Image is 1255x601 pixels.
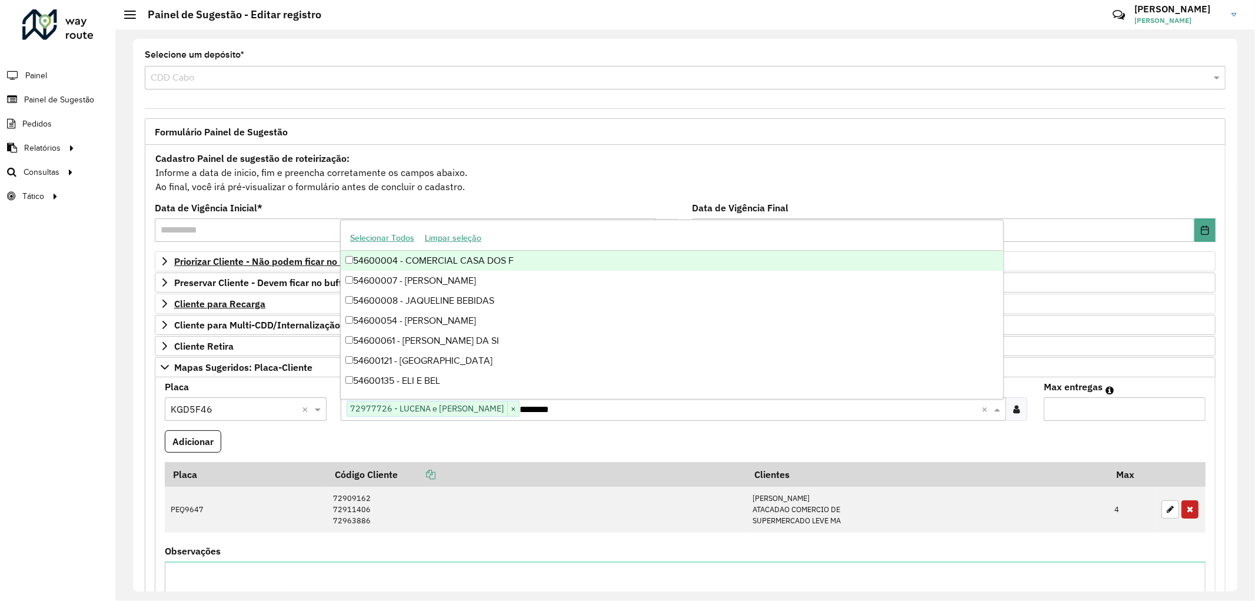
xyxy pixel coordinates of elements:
[155,336,1216,356] a: Cliente Retira
[174,299,265,308] span: Cliente para Recarga
[302,402,312,416] span: Clear all
[174,320,340,330] span: Cliente para Multi-CDD/Internalização
[155,201,262,215] label: Data de Vigência Inicial
[145,48,244,62] label: Selecione um depósito
[155,357,1216,377] a: Mapas Sugeridos: Placa-Cliente
[24,166,59,178] span: Consultas
[347,401,507,416] span: 72977726 - LUCENA e [PERSON_NAME]
[24,142,61,154] span: Relatórios
[155,315,1216,335] a: Cliente para Multi-CDD/Internalização
[136,8,321,21] h2: Painel de Sugestão - Editar registro
[24,94,94,106] span: Painel de Sugestão
[341,351,1003,371] div: 54600121 - [GEOGRAPHIC_DATA]
[165,487,327,533] td: PEQ9647
[507,402,519,416] span: ×
[341,291,1003,311] div: 54600008 - JAQUELINE BEBIDAS
[341,271,1003,291] div: 54600007 - [PERSON_NAME]
[341,371,1003,391] div: 54600135 - ELI E BEL
[1134,15,1223,26] span: [PERSON_NAME]
[341,251,1003,271] div: 54600004 - COMERCIAL CASA DOS F
[981,402,991,416] span: Clear all
[420,229,487,247] button: Limpar seleção
[345,229,420,247] button: Selecionar Todos
[1106,2,1131,28] a: Contato Rápido
[155,273,1216,293] a: Preservar Cliente - Devem ficar no buffer, não roteirizar
[341,311,1003,331] div: 54600054 - [PERSON_NAME]
[398,469,435,480] a: Copiar
[327,462,746,487] th: Código Cliente
[165,430,221,453] button: Adicionar
[341,331,1003,351] div: 54600061 - [PERSON_NAME] DA SI
[174,341,234,351] span: Cliente Retira
[1194,218,1216,242] button: Choose Date
[341,391,1003,411] div: 54600167 - LACH.[PERSON_NAME]
[165,462,327,487] th: Placa
[1044,380,1103,394] label: Max entregas
[22,190,44,202] span: Tático
[1134,4,1223,15] h3: [PERSON_NAME]
[25,69,47,82] span: Painel
[155,127,288,137] span: Formulário Painel de Sugestão
[165,380,189,394] label: Placa
[747,487,1108,533] td: [PERSON_NAME] ATACADAO COMERCIO DE SUPERMERCADO LEVE MA
[327,487,746,533] td: 72909162 72911406 72963886
[174,257,367,266] span: Priorizar Cliente - Não podem ficar no buffer
[155,151,1216,194] div: Informe a data de inicio, fim e preencha corretamente os campos abaixo. Ao final, você irá pré-vi...
[165,544,221,558] label: Observações
[1108,487,1156,533] td: 4
[340,220,1004,399] ng-dropdown-panel: Options list
[693,201,789,215] label: Data de Vigência Final
[1106,386,1114,395] em: Máximo de clientes que serão colocados na mesma rota com os clientes informados
[1108,462,1156,487] th: Max
[747,462,1108,487] th: Clientes
[174,363,312,372] span: Mapas Sugeridos: Placa-Cliente
[155,294,1216,314] a: Cliente para Recarga
[155,251,1216,271] a: Priorizar Cliente - Não podem ficar no buffer
[174,278,414,287] span: Preservar Cliente - Devem ficar no buffer, não roteirizar
[22,118,52,130] span: Pedidos
[155,152,349,164] strong: Cadastro Painel de sugestão de roteirização:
